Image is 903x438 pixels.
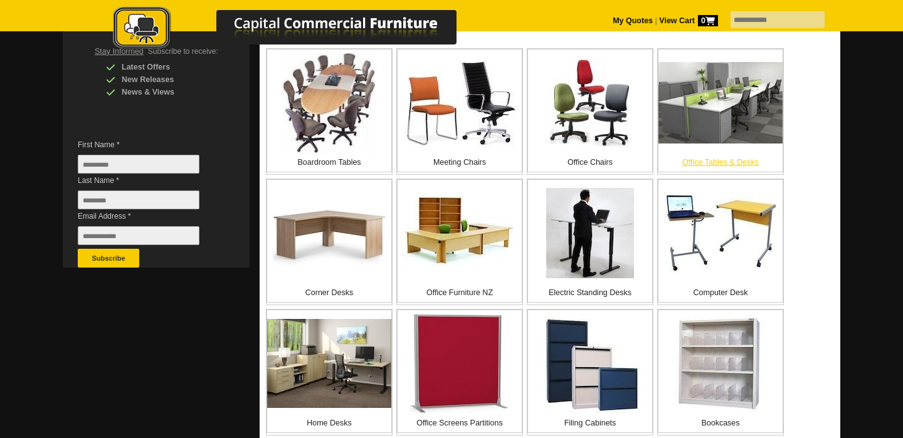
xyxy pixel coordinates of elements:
input: Email Address * [78,226,199,245]
input: Last Name * [78,190,199,209]
p: Bookcases [658,417,783,429]
img: Capital Commercial Furniture Logo [78,6,517,52]
a: Office Furniture NZ Office Furniture NZ [396,179,523,305]
img: Filing Cabinets [540,313,641,414]
a: Electric Standing Desks Electric Standing Desks [527,179,653,305]
img: Boardroom Tables [283,53,376,153]
p: Computer Desk [658,286,783,299]
strong: View Cart [659,16,718,25]
a: Meeting Chairs Meeting Chairs [396,48,523,175]
div: News & Views [106,86,225,98]
a: Filing Cabinets Filing Cabinets [527,309,653,435]
a: Office Tables & Desks Office Tables & Desks [657,48,784,175]
a: Boardroom Tables Boardroom Tables [266,48,393,175]
p: Boardroom Tables [267,156,391,169]
input: First Name * [78,155,199,174]
span: First Name * [78,138,218,151]
span: 0 [698,15,718,26]
a: Home Desks Home Desks [266,309,393,435]
img: Home Desks [267,319,391,408]
a: Computer Desk Computer Desk [657,179,784,305]
span: Last Name * [78,174,218,187]
a: Corner Desks Corner Desks [266,179,393,305]
a: My Quotes [613,16,653,25]
img: Computer Desk [664,192,777,274]
p: Filing Cabinets [528,417,652,429]
span: Email Address * [78,210,218,222]
p: Office Tables & Desks [658,156,783,169]
img: Office Screens Partitions [409,313,510,414]
img: Office Chairs [546,59,634,147]
p: Corner Desks [267,286,391,299]
a: Capital Commercial Furniture Logo [78,6,517,56]
div: Latest Offers [106,61,225,73]
img: Meeting Chairs [403,61,516,145]
p: Home Desks [267,417,391,429]
img: Bookcases [674,313,768,414]
a: Office Chairs Office Chairs [527,48,653,175]
p: Meeting Chairs [398,156,522,169]
a: Bookcases Bookcases [657,309,784,435]
img: Corner Desks [273,197,386,269]
img: Office Furniture NZ [403,187,516,279]
p: Office Chairs [528,156,652,169]
img: Electric Standing Desks [546,188,634,278]
p: Office Furniture NZ [398,286,522,299]
button: Subscribe [78,249,139,268]
a: Office Screens Partitions Office Screens Partitions [396,309,523,435]
p: Office Screens Partitions [398,417,522,429]
img: Office Tables & Desks [658,62,783,144]
p: Electric Standing Desks [528,286,652,299]
div: New Releases [106,73,225,86]
a: View Cart0 [657,16,718,25]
